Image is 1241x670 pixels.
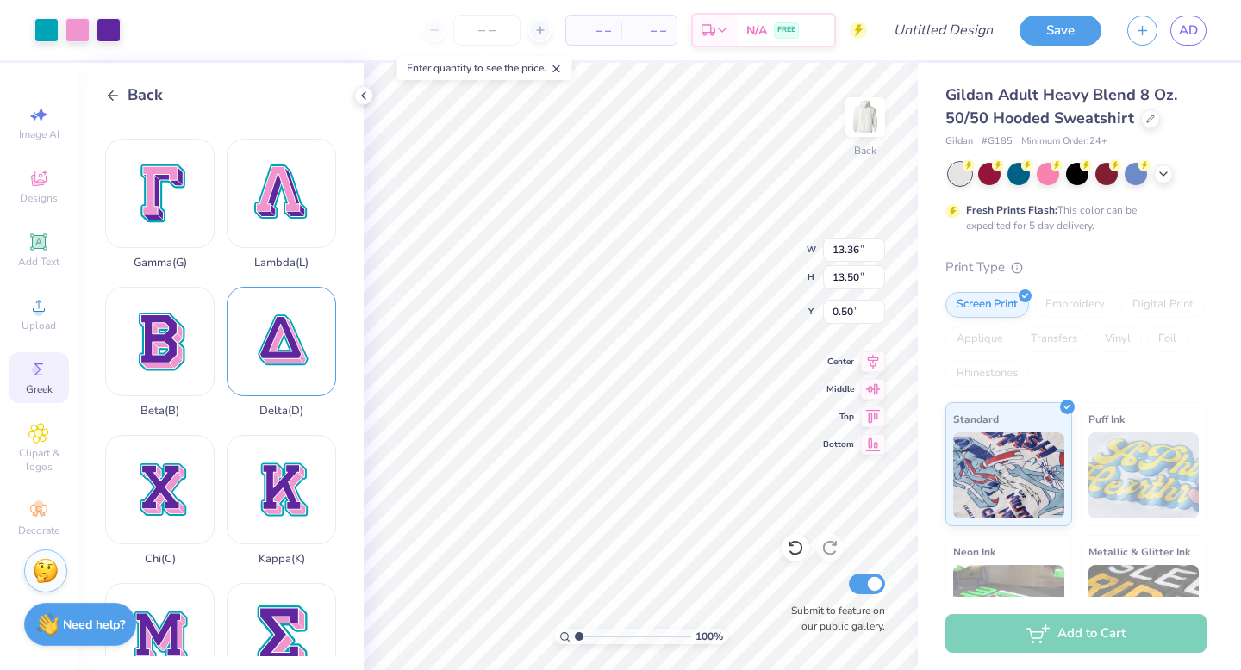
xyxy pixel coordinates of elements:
a: AD [1170,16,1207,46]
span: – – [577,22,611,40]
input: Untitled Design [880,13,1007,47]
span: Puff Ink [1088,410,1125,428]
label: Submit to feature on our public gallery. [782,603,885,634]
img: Puff Ink [1088,432,1200,518]
span: 100 % [695,629,723,644]
input: – – [453,15,521,46]
div: Print Type [945,257,1207,277]
span: Clipart & logos [9,446,69,474]
span: Center [823,356,854,368]
div: Embroidery [1034,292,1116,318]
span: Add Text [18,255,59,269]
span: Neon Ink [953,543,995,561]
span: Image AI [19,127,59,141]
div: Digital Print [1121,292,1205,318]
img: Metallic & Glitter Ink [1088,565,1200,651]
div: Screen Print [945,292,1029,318]
div: Vinyl [1094,326,1142,352]
span: AD [1179,21,1198,40]
span: Minimum Order: 24 + [1021,134,1107,149]
strong: Fresh Prints Flash: [966,203,1057,217]
span: Metallic & Glitter Ink [1088,543,1190,561]
div: This color can be expedited for 5 day delivery. [966,202,1178,233]
span: Greek [26,382,53,396]
span: – – [632,22,666,40]
img: Standard [953,432,1064,518]
div: Enter quantity to see the price. [397,56,572,80]
div: Back [854,143,876,158]
div: Beta ( B ) [140,405,179,418]
span: Gildan [945,134,973,149]
div: Applique [945,326,1014,352]
span: Designs [20,191,58,205]
div: Delta ( D ) [259,405,303,418]
span: Back [128,84,163,107]
img: Back [848,100,882,134]
span: # G185 [982,134,1013,149]
div: Kappa ( K ) [259,553,305,566]
strong: Need help? [63,617,125,633]
span: N/A [746,22,767,40]
span: Middle [823,383,854,395]
span: Decorate [18,524,59,537]
span: Upload [22,319,56,332]
span: Bottom [823,438,854,450]
button: Save [1020,16,1101,46]
span: FREE [777,24,795,36]
div: Foil [1147,326,1188,352]
div: Gamma ( G ) [134,257,187,270]
div: Transfers [1020,326,1088,352]
span: Gildan Adult Heavy Blend 8 Oz. 50/50 Hooded Sweatshirt [945,84,1177,128]
div: Rhinestones [945,361,1029,387]
span: Top [823,411,854,423]
img: Neon Ink [953,565,1064,651]
div: Lambda ( L ) [254,257,309,270]
span: Standard [953,410,999,428]
div: Chi ( C ) [145,553,176,566]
